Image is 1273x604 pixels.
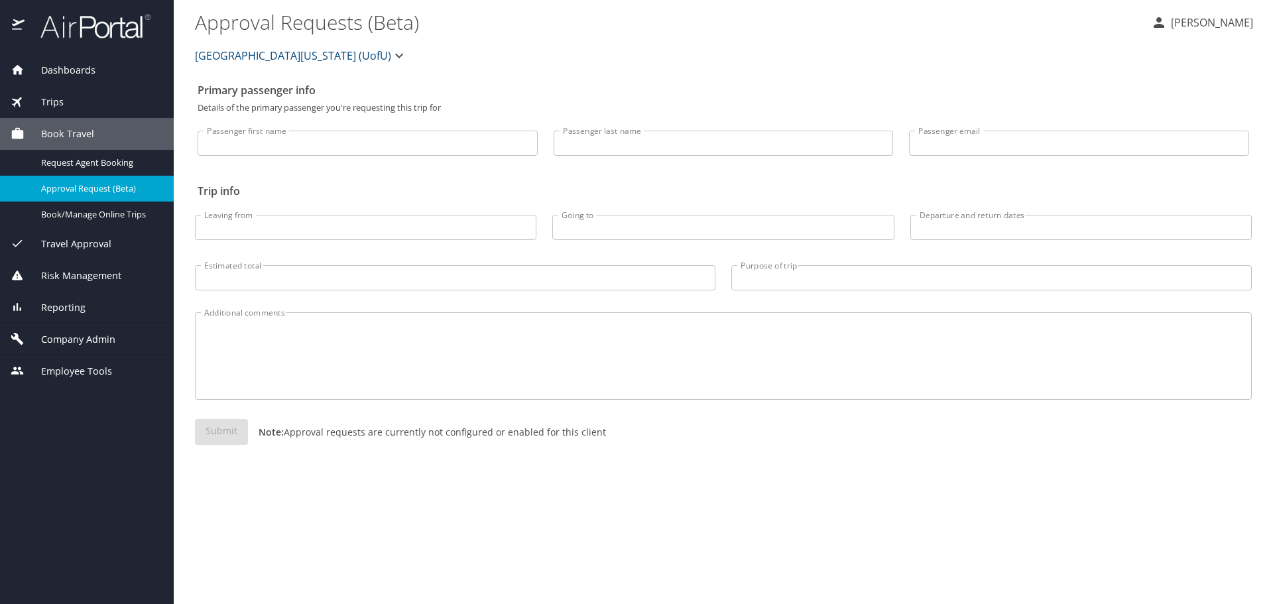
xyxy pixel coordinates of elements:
[195,1,1140,42] h1: Approval Requests (Beta)
[41,182,158,195] span: Approval Request (Beta)
[190,42,412,69] button: [GEOGRAPHIC_DATA][US_STATE] (UofU)
[25,63,95,78] span: Dashboards
[195,46,391,65] span: [GEOGRAPHIC_DATA][US_STATE] (UofU)
[41,156,158,169] span: Request Agent Booking
[41,208,158,221] span: Book/Manage Online Trips
[25,269,121,283] span: Risk Management
[12,13,26,39] img: icon-airportal.png
[25,127,94,141] span: Book Travel
[25,300,86,315] span: Reporting
[25,237,111,251] span: Travel Approval
[248,425,606,439] p: Approval requests are currently not configured or enabled for this client
[25,332,115,347] span: Company Admin
[259,426,284,438] strong: Note:
[1167,15,1253,30] p: [PERSON_NAME]
[25,95,64,109] span: Trips
[25,364,112,379] span: Employee Tools
[198,180,1249,202] h2: Trip info
[198,103,1249,112] p: Details of the primary passenger you're requesting this trip for
[198,80,1249,101] h2: Primary passenger info
[1146,11,1258,34] button: [PERSON_NAME]
[26,13,151,39] img: airportal-logo.png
